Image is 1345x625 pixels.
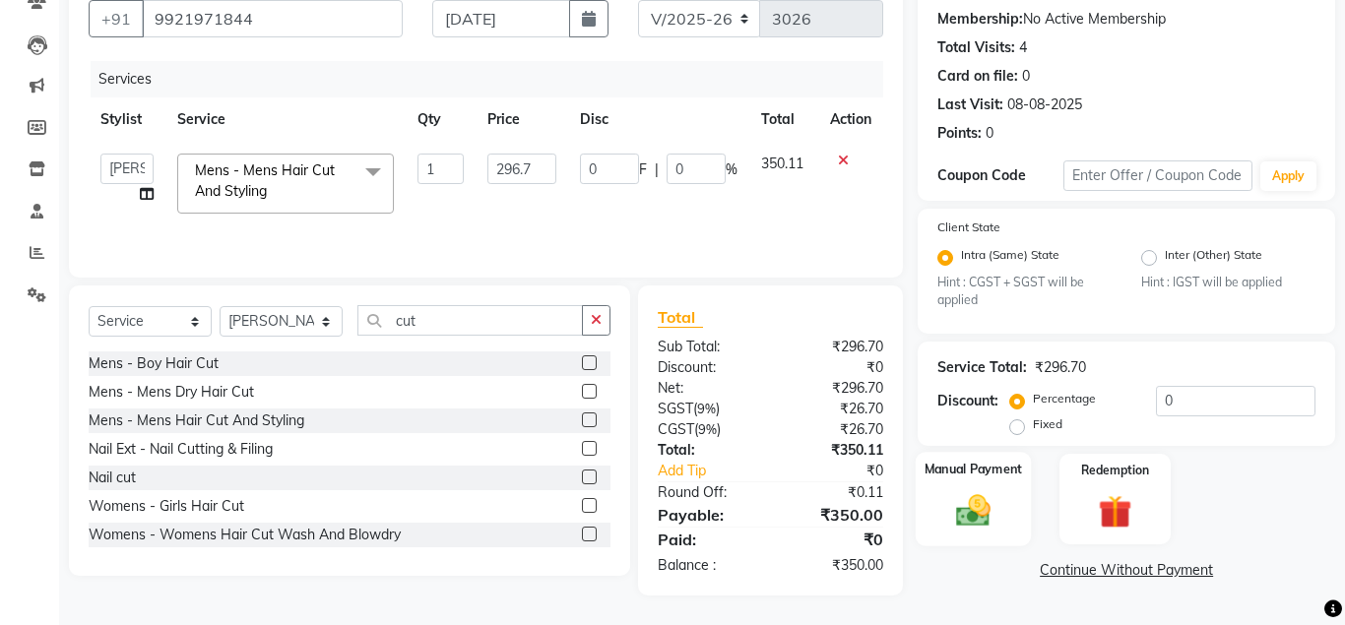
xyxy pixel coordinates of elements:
div: 4 [1019,37,1027,58]
div: Card on file: [937,66,1018,87]
div: ₹296.70 [771,337,899,357]
div: Nail Ext - Nail Cutting & Filing [89,439,273,460]
img: _cash.svg [945,491,1001,531]
div: Last Visit: [937,94,1003,115]
label: Client State [937,219,1000,236]
span: 350.11 [761,155,803,172]
div: Points: [937,123,982,144]
div: 0 [1022,66,1030,87]
label: Fixed [1033,415,1062,433]
span: % [726,159,737,180]
div: 08-08-2025 [1007,94,1082,115]
a: Add Tip [643,461,792,481]
div: Discount: [937,391,998,411]
div: Round Off: [643,482,771,503]
a: Continue Without Payment [922,560,1331,581]
div: Services [91,61,898,97]
div: Womens - Girls Hair Cut [89,496,244,517]
div: Mens - Mens Hair Cut And Styling [89,410,304,431]
div: ( ) [643,399,771,419]
div: Balance : [643,555,771,576]
div: ₹350.00 [771,503,899,527]
div: Sub Total: [643,337,771,357]
label: Intra (Same) State [961,246,1059,270]
span: Total [658,307,703,328]
div: Coupon Code [937,165,1063,186]
small: Hint : CGST + SGST will be applied [937,274,1112,310]
div: Membership: [937,9,1023,30]
img: _gift.svg [1088,491,1142,532]
div: ₹0 [771,357,899,378]
input: Search or Scan [357,305,583,336]
label: Manual Payment [925,461,1023,479]
th: Action [818,97,883,142]
th: Stylist [89,97,165,142]
div: ( ) [643,419,771,440]
th: Total [749,97,818,142]
th: Qty [406,97,477,142]
span: F [639,159,647,180]
div: ₹296.70 [1035,357,1086,378]
span: 9% [698,421,717,437]
a: x [267,182,276,200]
button: Apply [1260,161,1316,191]
div: Womens - Womens Hair Cut Wash And Blowdry [89,525,401,545]
span: SGST [658,400,693,417]
div: ₹26.70 [771,419,899,440]
small: Hint : IGST will be applied [1141,274,1315,291]
label: Percentage [1033,390,1096,407]
span: CGST [658,420,694,438]
label: Inter (Other) State [1165,246,1262,270]
input: Enter Offer / Coupon Code [1063,160,1252,191]
div: ₹0.11 [771,482,899,503]
span: Mens - Mens Hair Cut And Styling [195,161,335,200]
div: ₹26.70 [771,399,899,419]
span: | [655,159,659,180]
div: Nail cut [89,468,136,488]
label: Redemption [1081,462,1149,479]
div: Service Total: [937,357,1027,378]
div: Paid: [643,528,771,551]
th: Service [165,97,406,142]
div: Mens - Mens Dry Hair Cut [89,382,254,403]
div: No Active Membership [937,9,1315,30]
th: Disc [568,97,749,142]
div: Mens - Boy Hair Cut [89,353,219,374]
div: Net: [643,378,771,399]
div: 0 [986,123,993,144]
div: ₹350.11 [771,440,899,461]
th: Price [476,97,568,142]
div: ₹0 [771,528,899,551]
div: Payable: [643,503,771,527]
div: Total: [643,440,771,461]
div: ₹0 [792,461,898,481]
span: 9% [697,401,716,416]
div: ₹296.70 [771,378,899,399]
div: Discount: [643,357,771,378]
div: Total Visits: [937,37,1015,58]
div: ₹350.00 [771,555,899,576]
